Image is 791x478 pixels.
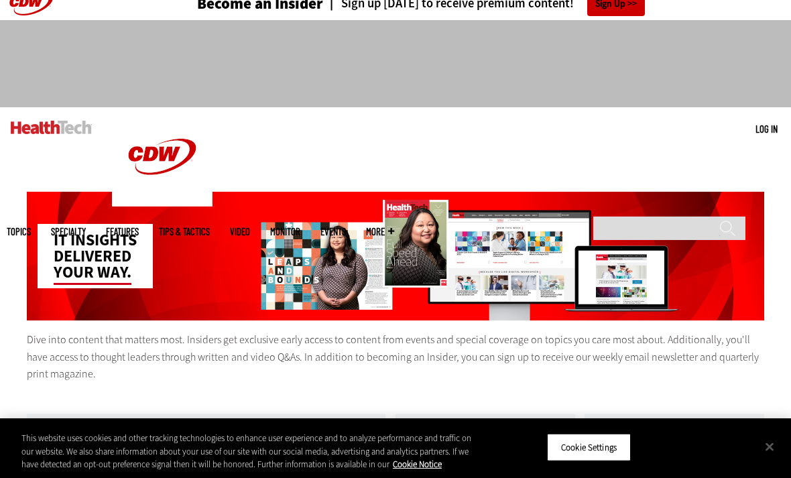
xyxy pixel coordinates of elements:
a: Video [230,227,250,237]
button: Close [755,432,784,461]
span: Specialty [51,227,86,237]
a: Features [106,227,139,237]
div: IT insights delivered [38,224,153,288]
a: Events [320,227,346,237]
button: Cookie Settings [547,433,631,461]
img: Home [11,121,92,134]
div: This website uses cookies and other tracking technologies to enhance user experience and to analy... [21,432,475,471]
a: MonITor [270,227,300,237]
span: your way. [54,261,131,285]
span: More [366,227,394,237]
iframe: advertisement [151,34,640,94]
a: More information about your privacy [393,459,442,470]
img: Home [112,107,212,206]
a: Log in [755,123,778,135]
span: Topics [7,227,31,237]
div: User menu [755,122,778,136]
a: Tips & Tactics [159,227,210,237]
a: CDW [112,196,212,210]
p: Dive into content that matters most. Insiders get exclusive early access to content from events a... [27,331,764,383]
